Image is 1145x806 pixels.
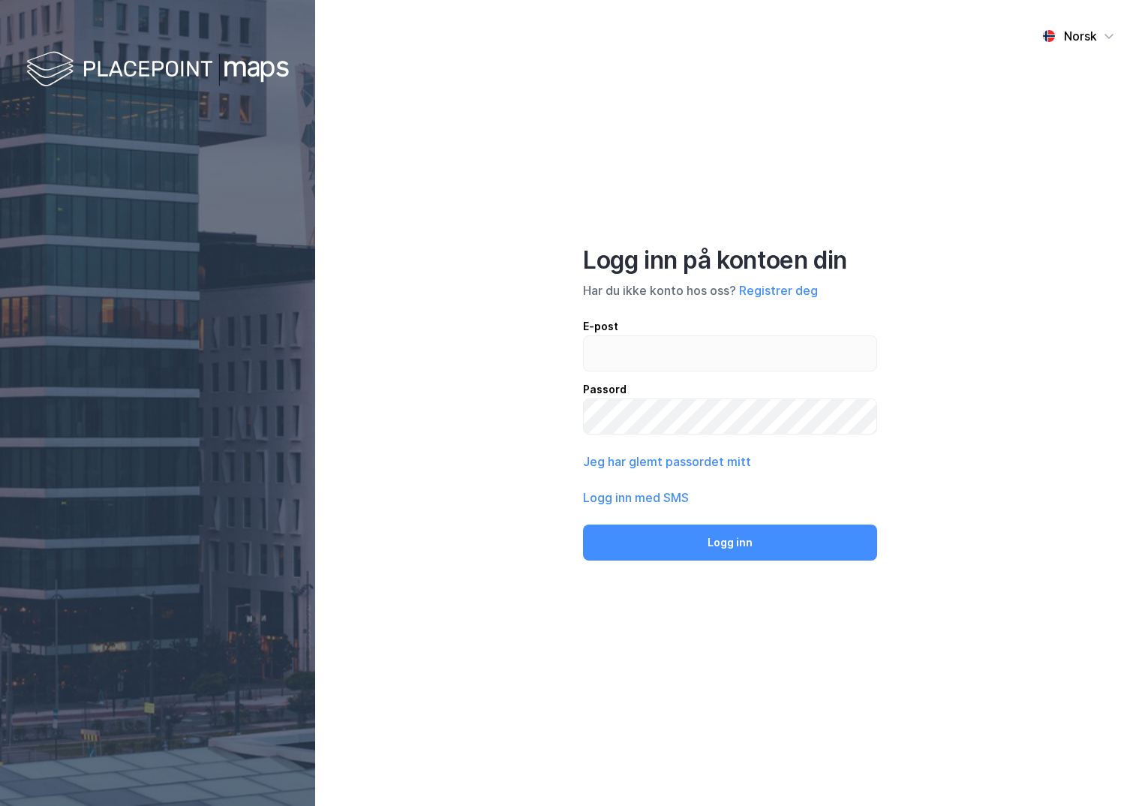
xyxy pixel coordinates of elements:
[583,380,877,398] div: Passord
[583,281,877,299] div: Har du ikke konto hos oss?
[583,489,689,507] button: Logg inn med SMS
[583,453,751,471] button: Jeg har glemt passordet mitt
[583,245,877,275] div: Logg inn på kontoen din
[583,317,877,335] div: E-post
[583,525,877,561] button: Logg inn
[26,48,289,92] img: logo-white.f07954bde2210d2a523dddb988cd2aa7.svg
[739,281,818,299] button: Registrer deg
[1064,27,1097,45] div: Norsk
